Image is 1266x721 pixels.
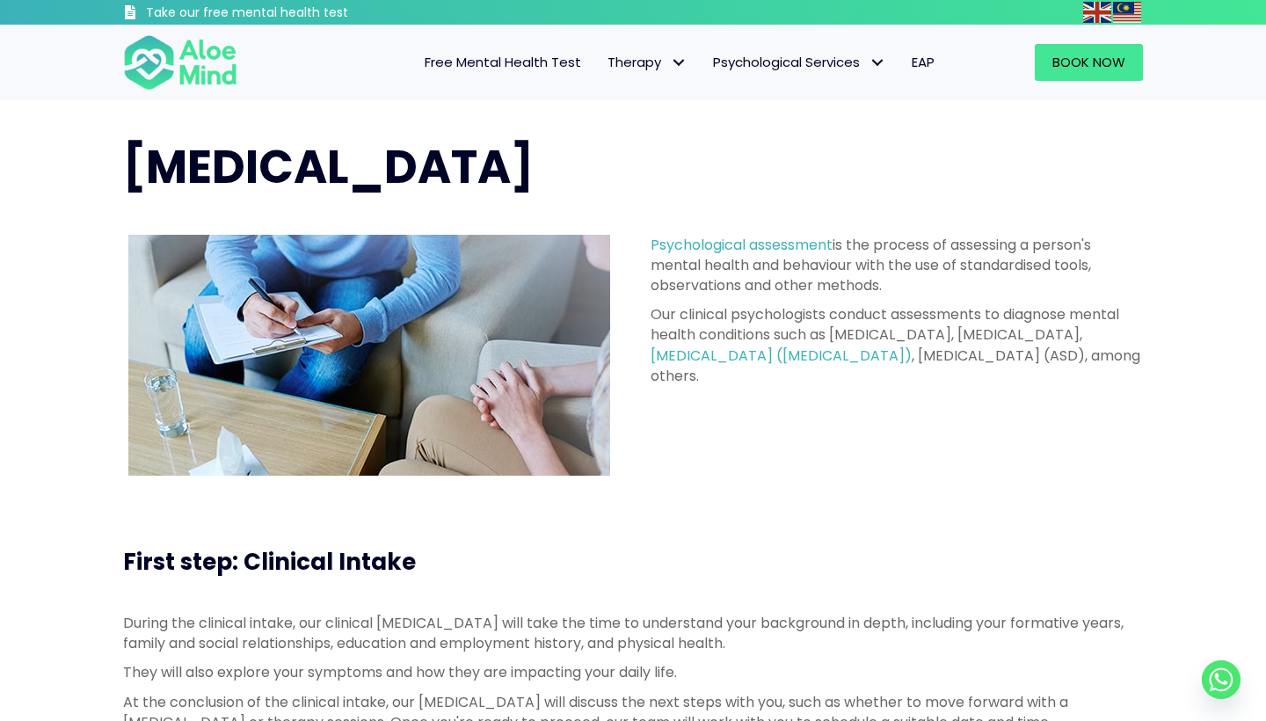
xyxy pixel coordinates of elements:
[123,4,442,25] a: Take our free mental health test
[651,304,1143,386] p: Our clinical psychologists conduct assessments to diagnose mental health conditions such as [MEDI...
[123,135,534,199] span: [MEDICAL_DATA]
[123,613,1143,653] p: During the clinical intake, our clinical [MEDICAL_DATA] will take the time to understand your bac...
[651,235,833,255] a: Psychological assessment
[651,346,912,366] a: [MEDICAL_DATA] ([MEDICAL_DATA])
[123,546,416,578] span: First step: Clinical Intake
[1052,53,1125,71] span: Book Now
[608,53,687,71] span: Therapy
[260,44,948,81] nav: Menu
[128,235,610,476] img: psychological assessment
[411,44,594,81] a: Free Mental Health Test
[912,53,935,71] span: EAP
[1035,44,1143,81] a: Book Now
[123,33,237,91] img: Aloe mind Logo
[1202,660,1241,699] a: Whatsapp
[899,44,948,81] a: EAP
[425,53,581,71] span: Free Mental Health Test
[146,4,442,22] h3: Take our free mental health test
[666,50,691,76] span: Therapy: submenu
[864,50,890,76] span: Psychological Services: submenu
[123,662,1143,682] p: They will also explore your symptoms and how they are impacting your daily life.
[1113,2,1143,22] a: Malay
[594,44,700,81] a: TherapyTherapy: submenu
[1083,2,1111,23] img: en
[700,44,899,81] a: Psychological ServicesPsychological Services: submenu
[713,53,885,71] span: Psychological Services
[1113,2,1141,23] img: ms
[1083,2,1113,22] a: English
[651,235,1143,296] p: is the process of assessing a person's mental health and behaviour with the use of standardised t...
